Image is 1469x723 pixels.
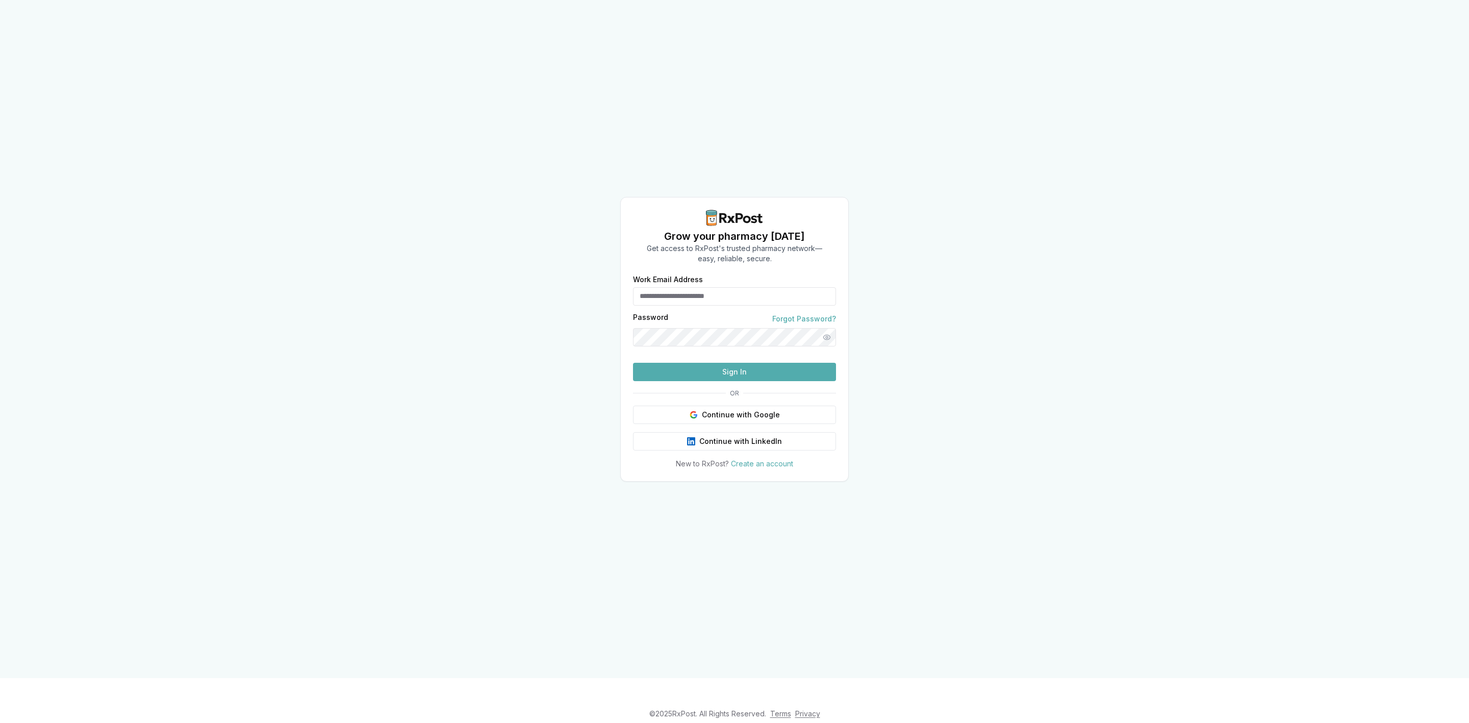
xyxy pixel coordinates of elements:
label: Work Email Address [633,276,836,283]
button: Sign In [633,363,836,381]
p: Get access to RxPost's trusted pharmacy network— easy, reliable, secure. [647,243,822,264]
img: Google [690,411,698,419]
span: OR [726,389,743,397]
h1: Grow your pharmacy [DATE] [647,229,822,243]
label: Password [633,314,668,324]
img: RxPost Logo [702,210,767,226]
button: Show password [818,328,836,346]
img: LinkedIn [687,437,695,445]
button: Continue with LinkedIn [633,432,836,451]
span: New to RxPost? [676,459,729,468]
a: Privacy [795,709,820,718]
a: Terms [770,709,791,718]
button: Continue with Google [633,406,836,424]
a: Forgot Password? [772,314,836,324]
a: Create an account [731,459,793,468]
